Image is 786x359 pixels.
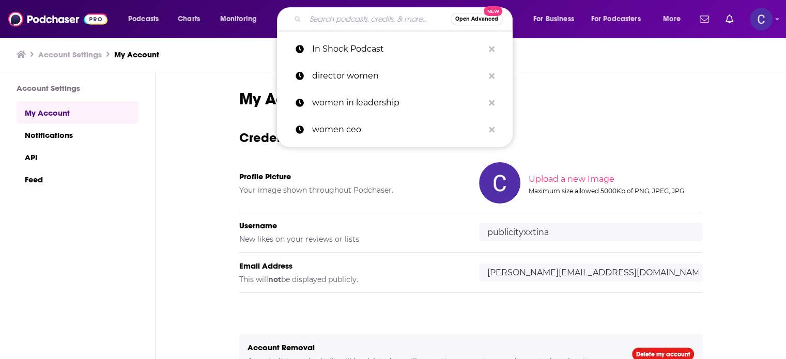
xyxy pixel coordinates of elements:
[533,12,574,26] span: For Business
[239,89,702,109] h1: My Account
[178,12,200,26] span: Charts
[114,50,159,59] a: My Account
[17,83,138,93] h3: Account Settings
[239,130,702,146] h3: Credentials
[312,63,484,89] p: director women
[17,146,138,168] a: API
[121,11,172,27] button: open menu
[750,8,773,30] span: Logged in as publicityxxtina
[479,162,520,204] img: Your profile image
[239,221,463,230] h5: Username
[663,12,681,26] span: More
[312,89,484,116] p: women in leadership
[277,63,513,89] a: director women
[239,275,463,284] h5: This will be displayed publicly.
[277,89,513,116] a: women in leadership
[268,275,281,284] b: not
[248,342,615,352] h5: Account Removal
[479,223,702,241] input: username
[239,261,463,271] h5: Email Address
[213,11,270,27] button: open menu
[277,116,513,143] a: women ceo
[591,12,641,26] span: For Podcasters
[312,116,484,143] p: women ceo
[277,36,513,63] a: In Shock Podcast
[529,187,700,195] div: Maximum size allowed 5000Kb of PNG, JPEG, JPG
[721,10,737,28] a: Show notifications dropdown
[239,171,463,181] h5: Profile Picture
[312,36,484,63] p: In Shock Podcast
[305,11,451,27] input: Search podcasts, credits, & more...
[220,12,257,26] span: Monitoring
[584,11,656,27] button: open menu
[451,13,503,25] button: Open AdvancedNew
[239,185,463,195] h5: Your image shown throughout Podchaser.
[696,10,713,28] a: Show notifications dropdown
[17,101,138,123] a: My Account
[455,17,498,22] span: Open Advanced
[526,11,587,27] button: open menu
[484,6,502,16] span: New
[38,50,102,59] a: Account Settings
[656,11,693,27] button: open menu
[750,8,773,30] button: Show profile menu
[17,168,138,190] a: Feed
[750,8,773,30] img: User Profile
[171,11,206,27] a: Charts
[8,9,107,29] img: Podchaser - Follow, Share and Rate Podcasts
[479,263,702,282] input: email
[17,123,138,146] a: Notifications
[128,12,159,26] span: Podcasts
[287,7,522,31] div: Search podcasts, credits, & more...
[239,235,463,244] h5: New likes on your reviews or lists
